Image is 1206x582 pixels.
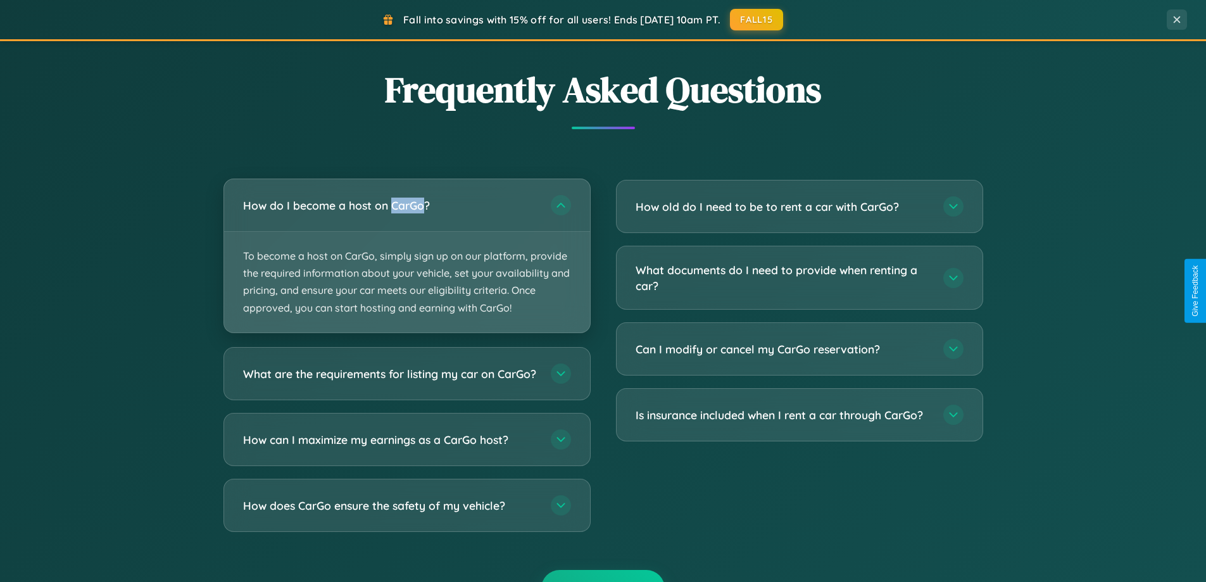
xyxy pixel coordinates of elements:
h3: Can I modify or cancel my CarGo reservation? [636,341,931,357]
p: To become a host on CarGo, simply sign up on our platform, provide the required information about... [224,232,590,332]
button: FALL15 [730,9,783,30]
h3: Is insurance included when I rent a car through CarGo? [636,407,931,423]
span: Fall into savings with 15% off for all users! Ends [DATE] 10am PT. [403,13,720,26]
h3: What are the requirements for listing my car on CarGo? [243,365,538,381]
h3: How can I maximize my earnings as a CarGo host? [243,431,538,447]
h3: How old do I need to be to rent a car with CarGo? [636,199,931,215]
h3: How does CarGo ensure the safety of my vehicle? [243,497,538,513]
div: Give Feedback [1191,265,1200,317]
h2: Frequently Asked Questions [223,65,983,114]
h3: How do I become a host on CarGo? [243,198,538,213]
h3: What documents do I need to provide when renting a car? [636,262,931,293]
